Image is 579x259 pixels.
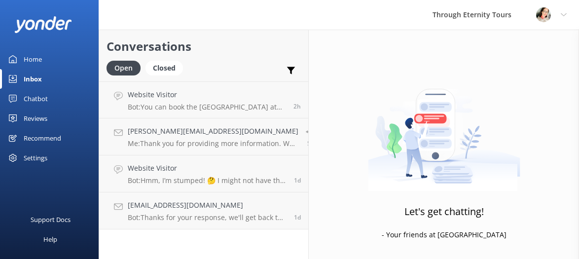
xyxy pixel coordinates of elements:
[382,229,507,240] p: - Your friends at [GEOGRAPHIC_DATA]
[24,109,47,128] div: Reviews
[24,49,42,69] div: Home
[128,176,287,185] p: Bot: Hmm, I’m stumped! 🤔 I might not have the answer to that one, but our amazing team definitely...
[99,155,308,192] a: Website VisitorBot:Hmm, I’m stumped! 🤔 I might not have the answer to that one, but our amazing t...
[24,148,47,168] div: Settings
[145,61,183,75] div: Closed
[31,210,71,229] div: Support Docs
[107,62,145,73] a: Open
[145,62,188,73] a: Closed
[24,89,48,109] div: Chatbot
[128,200,287,211] h4: [EMAIL_ADDRESS][DOMAIN_NAME]
[128,103,286,111] p: Bot: You can book the [GEOGRAPHIC_DATA] at Night: Private Visit online at [URL][DOMAIN_NAME]. For...
[15,16,72,33] img: yonder-white-logo.png
[404,204,484,220] h3: Let's get chatting!
[107,37,301,56] h2: Conversations
[128,126,298,137] h4: [PERSON_NAME][EMAIL_ADDRESS][DOMAIN_NAME]
[99,81,308,118] a: Website VisitorBot:You can book the [GEOGRAPHIC_DATA] at Night: Private Visit online at [URL][DOM...
[24,69,42,89] div: Inbox
[294,213,301,222] span: 11:29pm 09-Aug-2025 (UTC +02:00) Europe/Amsterdam
[128,213,287,222] p: Bot: Thanks for your response, we'll get back to you as soon as we can during opening hours.
[99,118,308,155] a: [PERSON_NAME][EMAIL_ADDRESS][DOMAIN_NAME]Me:Thank you for providing more information. We will wor...
[43,229,57,249] div: Help
[536,7,551,22] img: 725-1750973867.jpg
[294,176,301,185] span: 02:34am 10-Aug-2025 (UTC +02:00) Europe/Amsterdam
[99,192,308,229] a: [EMAIL_ADDRESS][DOMAIN_NAME]Bot:Thanks for your response, we'll get back to you as soon as we can...
[128,89,286,100] h4: Website Visitor
[368,68,520,191] img: artwork of a man stealing a conversation from at giant smartphone
[24,128,61,148] div: Recommend
[293,102,301,111] span: 03:14pm 11-Aug-2025 (UTC +02:00) Europe/Amsterdam
[307,139,315,148] span: 12:26pm 11-Aug-2025 (UTC +02:00) Europe/Amsterdam
[128,139,298,148] p: Me: Thank you for providing more information. We will work on your request and get back to you sh...
[107,61,141,75] div: Open
[128,163,287,174] h4: Website Visitor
